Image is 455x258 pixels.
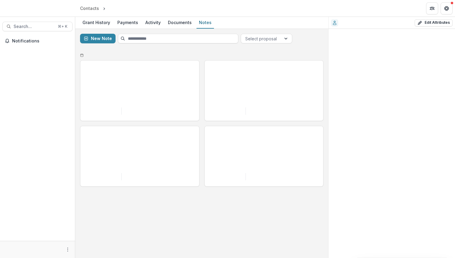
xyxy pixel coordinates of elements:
button: Edit Attributes [415,19,453,26]
div: Notes [197,18,214,27]
div: Grant History [80,18,113,27]
a: Grant History [80,17,113,29]
div: Activity [143,18,163,27]
div: Payments [115,18,141,27]
a: Activity [143,17,163,29]
a: Documents [166,17,194,29]
a: Payments [115,17,141,29]
button: Partners [426,2,438,14]
button: Get Help [441,2,453,14]
a: Notes [197,17,214,29]
button: Notifications [2,36,73,46]
button: New Note [80,34,116,43]
div: ⌘ + K [57,23,69,30]
span: Search... [14,24,54,29]
div: Contacts [80,5,99,11]
nav: breadcrumb [78,4,132,13]
div: Documents [166,18,194,27]
button: More [64,246,71,253]
span: Notifications [12,39,70,44]
a: Contacts [78,4,101,13]
button: Search... [2,22,73,31]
